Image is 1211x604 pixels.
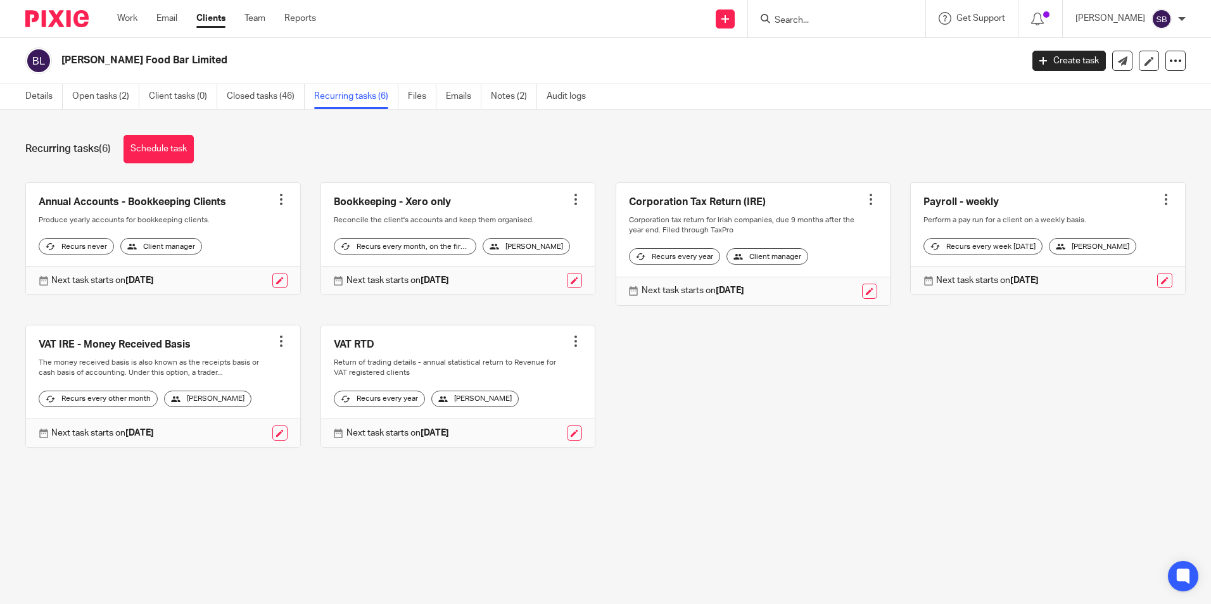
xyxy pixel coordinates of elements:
[156,12,177,25] a: Email
[491,84,537,109] a: Notes (2)
[1010,276,1039,285] strong: [DATE]
[421,276,449,285] strong: [DATE]
[956,14,1005,23] span: Get Support
[51,427,154,439] p: Next task starts on
[124,135,194,163] a: Schedule task
[334,391,425,407] div: Recurs every year
[431,391,519,407] div: [PERSON_NAME]
[72,84,139,109] a: Open tasks (2)
[346,427,449,439] p: Next task starts on
[314,84,398,109] a: Recurring tasks (6)
[25,10,89,27] img: Pixie
[61,54,823,67] h2: [PERSON_NAME] Food Bar Limited
[421,429,449,437] strong: [DATE]
[1075,12,1145,25] p: [PERSON_NAME]
[1151,9,1172,29] img: svg%3E
[149,84,217,109] a: Client tasks (0)
[196,12,225,25] a: Clients
[120,238,202,255] div: Client manager
[125,429,154,437] strong: [DATE]
[99,144,111,154] span: (6)
[125,276,154,285] strong: [DATE]
[936,274,1039,287] p: Next task starts on
[726,248,808,265] div: Client manager
[1032,51,1106,71] a: Create task
[642,284,744,297] p: Next task starts on
[25,84,63,109] a: Details
[923,238,1043,255] div: Recurs every week [DATE]
[164,391,251,407] div: [PERSON_NAME]
[284,12,316,25] a: Reports
[773,15,887,27] input: Search
[629,248,720,265] div: Recurs every year
[25,47,52,74] img: svg%3E
[39,391,158,407] div: Recurs every other month
[51,274,154,287] p: Next task starts on
[227,84,305,109] a: Closed tasks (46)
[483,238,570,255] div: [PERSON_NAME]
[716,286,744,295] strong: [DATE]
[446,84,481,109] a: Emails
[346,274,449,287] p: Next task starts on
[244,12,265,25] a: Team
[1049,238,1136,255] div: [PERSON_NAME]
[39,238,114,255] div: Recurs never
[547,84,595,109] a: Audit logs
[25,142,111,156] h1: Recurring tasks
[334,238,476,255] div: Recurs every month, on the first [DATE]
[117,12,137,25] a: Work
[408,84,436,109] a: Files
